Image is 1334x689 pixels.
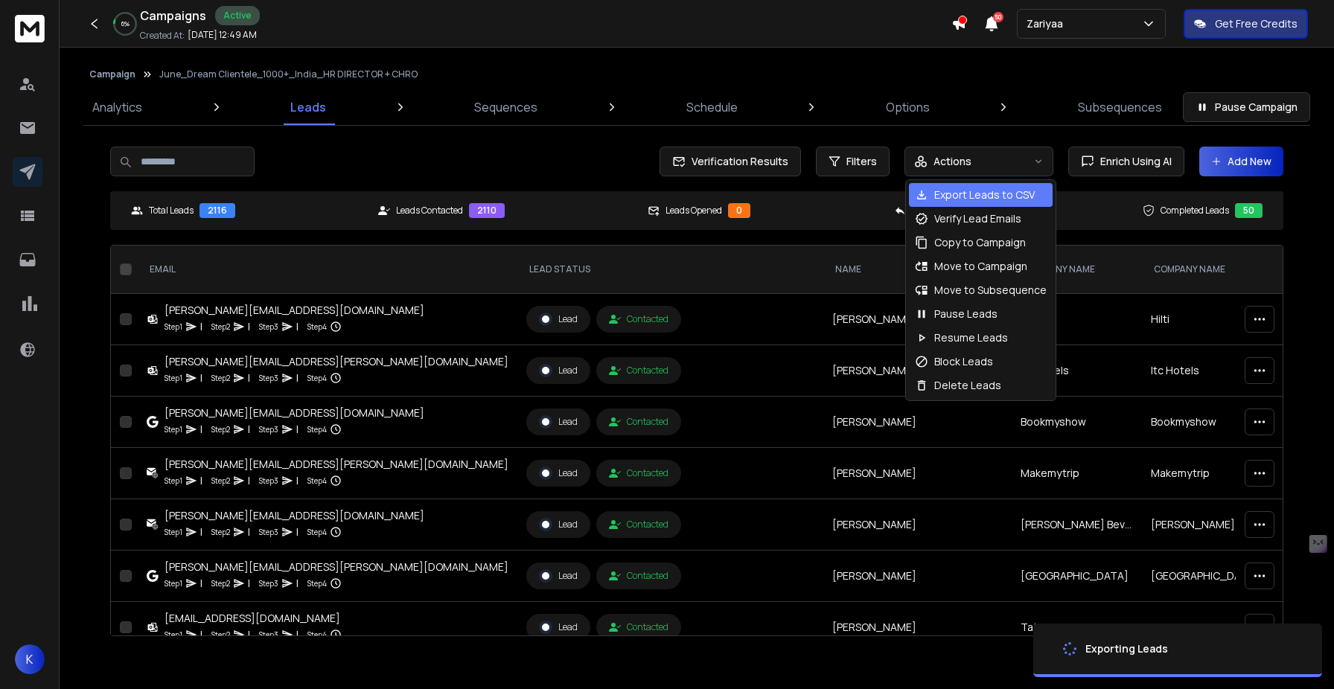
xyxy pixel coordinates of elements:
[934,354,993,369] p: Block Leads
[609,313,668,325] div: Contacted
[934,283,1047,298] p: Move to Subsequence
[877,89,939,125] a: Options
[281,89,335,125] a: Leads
[1142,499,1272,551] td: [PERSON_NAME] Beverages
[1199,147,1283,176] button: Add New
[1027,16,1069,31] p: Zariyaa
[465,89,546,125] a: Sequences
[165,406,424,420] div: [PERSON_NAME][EMAIL_ADDRESS][DOMAIN_NAME]
[248,525,250,539] p: |
[248,319,250,334] p: |
[1215,16,1298,31] p: Get Free Credits
[816,147,890,176] button: Filters
[1094,154,1172,169] span: Enrich Using AI
[211,422,230,437] p: Step 2
[259,525,278,539] p: Step 3
[1012,602,1142,653] td: Taj Hotels
[140,7,206,25] h1: Campaigns
[823,397,1012,448] td: [PERSON_NAME]
[934,307,998,321] p: Pause Leads
[307,319,327,334] p: Step 4
[1161,205,1229,217] p: Completed Leads
[934,211,1021,226] p: Verify Lead Emails
[296,576,299,591] p: |
[934,235,1026,250] p: Copy to Campaign
[539,569,578,583] div: Lead
[660,147,801,176] button: Verification Results
[396,205,463,217] p: Leads Contacted
[259,473,278,488] p: Step 3
[823,551,1012,602] td: [PERSON_NAME]
[165,508,424,523] div: [PERSON_NAME][EMAIL_ADDRESS][DOMAIN_NAME]
[1235,203,1263,218] div: 50
[165,611,342,626] div: [EMAIL_ADDRESS][DOMAIN_NAME]
[188,29,257,41] p: [DATE] 12:49 AM
[1078,98,1162,116] p: Subsequences
[686,98,738,116] p: Schedule
[296,627,299,642] p: |
[248,576,250,591] p: |
[165,560,508,574] div: [PERSON_NAME][EMAIL_ADDRESS][PERSON_NAME][DOMAIN_NAME]
[259,422,278,437] p: Step 3
[89,68,135,80] button: Campaign
[846,154,877,169] span: Filters
[1184,9,1308,39] button: Get Free Credits
[1142,246,1272,294] th: company name
[728,203,750,218] div: 0
[165,457,508,472] div: [PERSON_NAME][EMAIL_ADDRESS][PERSON_NAME][DOMAIN_NAME]
[15,644,45,674] button: K
[165,473,182,488] p: Step 1
[677,89,747,125] a: Schedule
[165,627,182,642] p: Step 1
[259,627,278,642] p: Step 3
[211,627,230,642] p: Step 2
[92,98,142,116] p: Analytics
[307,576,327,591] p: Step 4
[200,473,202,488] p: |
[211,473,230,488] p: Step 2
[823,499,1012,551] td: [PERSON_NAME]
[1183,92,1310,122] button: Pause Campaign
[1142,397,1272,448] td: Bookmyshow
[159,68,418,80] p: June_Dream Clientele_1000+_India_HR DIRECTOR + CHRO
[140,30,185,42] p: Created At:
[1068,147,1184,176] button: Enrich Using AI
[539,467,578,480] div: Lead
[934,330,1008,345] p: Resume Leads
[200,576,202,591] p: |
[934,188,1035,202] p: Export Leads to CSV
[1069,89,1171,125] a: Subsequences
[296,422,299,437] p: |
[1012,294,1142,345] td: Hilti
[823,246,1012,294] th: NAME
[517,246,823,294] th: LEAD STATUS
[1142,448,1272,499] td: Makemytrip
[259,576,278,591] p: Step 3
[686,154,788,169] span: Verification Results
[211,525,230,539] p: Step 2
[200,627,202,642] p: |
[666,205,722,217] p: Leads Opened
[211,576,230,591] p: Step 2
[539,313,578,326] div: Lead
[474,98,537,116] p: Sequences
[165,525,182,539] p: Step 1
[934,154,971,169] p: Actions
[1142,345,1272,397] td: Itc Hotels
[1142,551,1272,602] td: [GEOGRAPHIC_DATA]
[823,602,1012,653] td: [PERSON_NAME]
[165,354,508,369] div: [PERSON_NAME][EMAIL_ADDRESS][PERSON_NAME][DOMAIN_NAME]
[1012,246,1142,294] th: Company Name
[539,518,578,531] div: Lead
[165,319,182,334] p: Step 1
[121,19,130,28] p: 6 %
[539,621,578,634] div: Lead
[165,303,424,318] div: [PERSON_NAME][EMAIL_ADDRESS][DOMAIN_NAME]
[609,621,668,633] div: Contacted
[539,415,578,429] div: Lead
[1085,641,1168,656] div: Exporting Leads
[149,205,194,217] p: Total Leads
[165,576,182,591] p: Step 1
